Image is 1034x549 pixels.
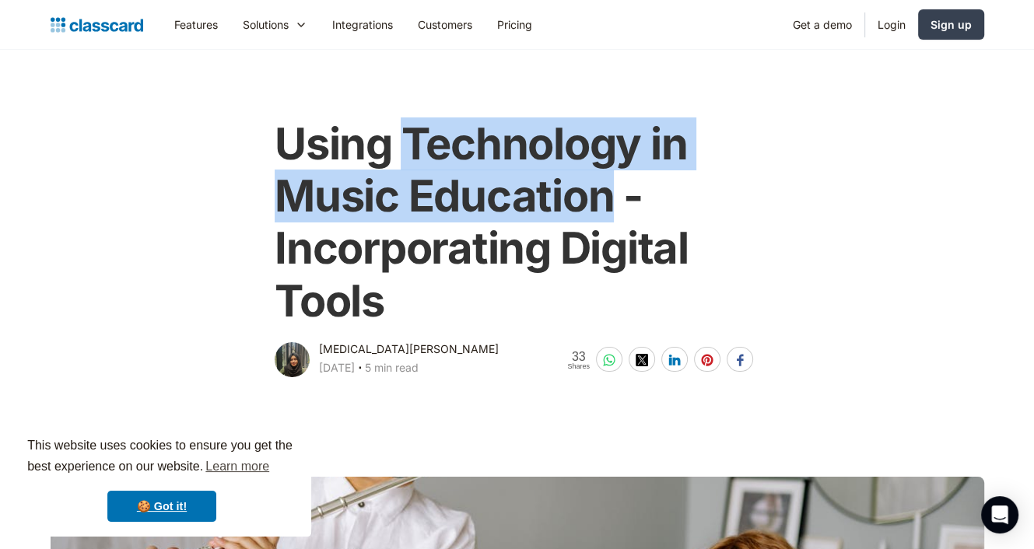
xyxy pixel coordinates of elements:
div: cookieconsent [12,421,311,537]
a: home [51,14,143,36]
img: pinterest-white sharing button [701,354,713,366]
div: Open Intercom Messenger [981,496,1018,533]
a: Customers [405,7,485,42]
img: twitter-white sharing button [636,354,648,366]
div: 5 min read [365,358,419,377]
span: Shares [567,363,590,370]
div: [MEDICAL_DATA][PERSON_NAME] [319,340,499,358]
h1: Using Technology in Music Education - Incorporating Digital Tools [275,118,759,327]
a: Sign up [918,9,984,40]
div: Solutions [230,7,320,42]
a: Integrations [320,7,405,42]
div: Solutions [243,16,289,33]
a: Get a demo [780,7,864,42]
span: 33 [567,350,590,363]
div: [DATE] [319,358,355,377]
img: whatsapp-white sharing button [603,354,615,366]
img: facebook-white sharing button [734,354,746,366]
span: This website uses cookies to ensure you get the best experience on our website. [27,436,296,478]
div: Sign up [931,16,972,33]
img: linkedin-white sharing button [668,354,681,366]
a: Pricing [485,7,545,42]
div: ‧ [355,358,365,380]
a: dismiss cookie message [107,491,216,522]
a: learn more about cookies [203,455,272,478]
a: Login [865,7,918,42]
a: Features [162,7,230,42]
